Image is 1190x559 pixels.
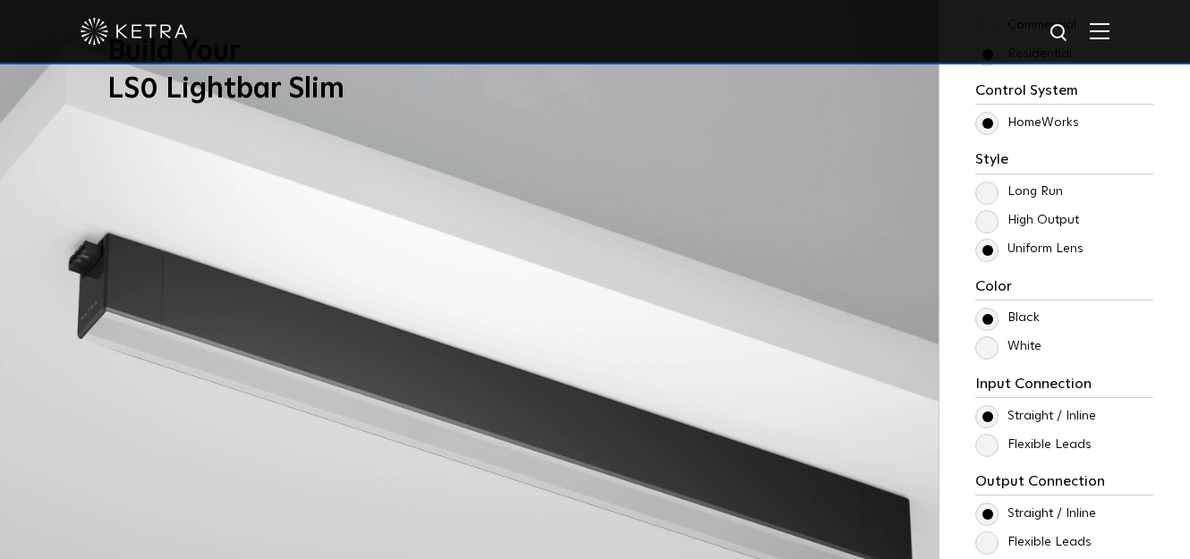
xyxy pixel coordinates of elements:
label: Uniform Lens [975,241,1084,257]
label: Flexible Leads [975,437,1092,453]
h3: Style [975,151,1153,174]
img: Hamburger%20Nav.svg [1090,22,1109,39]
h3: Color [975,278,1153,301]
img: search icon [1049,22,1071,45]
h3: Control System [975,82,1153,105]
h3: Input Connection [975,376,1153,398]
label: HomeWorks [975,115,1079,131]
h3: Output Connection [975,473,1153,495]
label: Straight / Inline [975,506,1096,521]
img: ketra-logo-2019-white [81,18,188,45]
label: White [975,339,1041,354]
label: Black [975,310,1040,326]
label: Straight / Inline [975,409,1096,424]
label: Long Run [975,184,1063,199]
label: Flexible Leads [975,535,1092,550]
label: High Output [975,213,1079,228]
